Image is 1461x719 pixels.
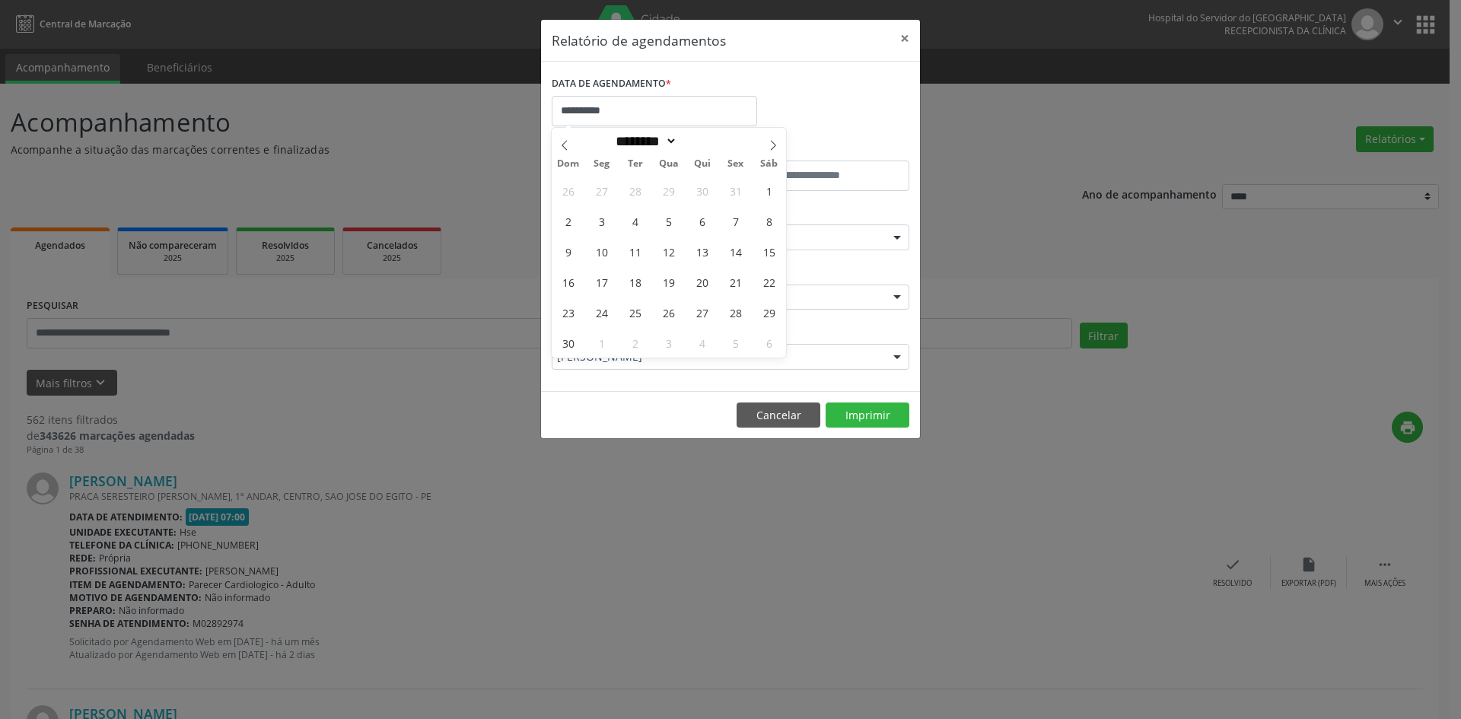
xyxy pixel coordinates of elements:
span: Dezembro 3, 2025 [654,328,683,358]
span: Novembro 25, 2025 [620,297,650,327]
span: Novembro 10, 2025 [587,237,616,266]
span: Outubro 28, 2025 [620,176,650,205]
label: ATÉ [734,137,909,161]
span: Novembro 12, 2025 [654,237,683,266]
span: Dezembro 5, 2025 [721,328,750,358]
button: Imprimir [826,402,909,428]
span: Novembro 20, 2025 [687,267,717,297]
span: Outubro 26, 2025 [553,176,583,205]
span: Novembro 11, 2025 [620,237,650,266]
span: Outubro 29, 2025 [654,176,683,205]
span: Novembro 26, 2025 [654,297,683,327]
span: Novembro 30, 2025 [553,328,583,358]
span: Novembro 13, 2025 [687,237,717,266]
span: Novembro 22, 2025 [754,267,784,297]
span: Novembro 19, 2025 [654,267,683,297]
span: Dezembro 2, 2025 [620,328,650,358]
h5: Relatório de agendamentos [552,30,726,50]
span: Outubro 31, 2025 [721,176,750,205]
span: Novembro 29, 2025 [754,297,784,327]
span: Novembro 24, 2025 [587,297,616,327]
span: Novembro 18, 2025 [620,267,650,297]
span: Novembro 21, 2025 [721,267,750,297]
select: Month [610,133,677,149]
span: Novembro 16, 2025 [553,267,583,297]
span: Novembro 3, 2025 [587,206,616,236]
span: Novembro 5, 2025 [654,206,683,236]
span: Qua [652,159,686,169]
span: Novembro 6, 2025 [687,206,717,236]
span: Sáb [753,159,786,169]
span: Qui [686,159,719,169]
button: Cancelar [737,402,820,428]
span: Sex [719,159,753,169]
span: Seg [585,159,619,169]
span: Novembro 15, 2025 [754,237,784,266]
label: DATA DE AGENDAMENTO [552,72,671,96]
span: Dezembro 1, 2025 [587,328,616,358]
span: Novembro 4, 2025 [620,206,650,236]
span: Novembro 9, 2025 [553,237,583,266]
input: Year [677,133,727,149]
span: Outubro 30, 2025 [687,176,717,205]
span: Dezembro 6, 2025 [754,328,784,358]
span: Novembro 27, 2025 [687,297,717,327]
span: Outubro 27, 2025 [587,176,616,205]
span: Ter [619,159,652,169]
span: Novembro 17, 2025 [587,267,616,297]
span: Dezembro 4, 2025 [687,328,717,358]
button: Close [890,20,920,57]
span: Novembro 14, 2025 [721,237,750,266]
span: Novembro 7, 2025 [721,206,750,236]
span: Dom [552,159,585,169]
span: Novembro 2, 2025 [553,206,583,236]
span: Novembro 8, 2025 [754,206,784,236]
span: Novembro 28, 2025 [721,297,750,327]
span: Novembro 23, 2025 [553,297,583,327]
span: Novembro 1, 2025 [754,176,784,205]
